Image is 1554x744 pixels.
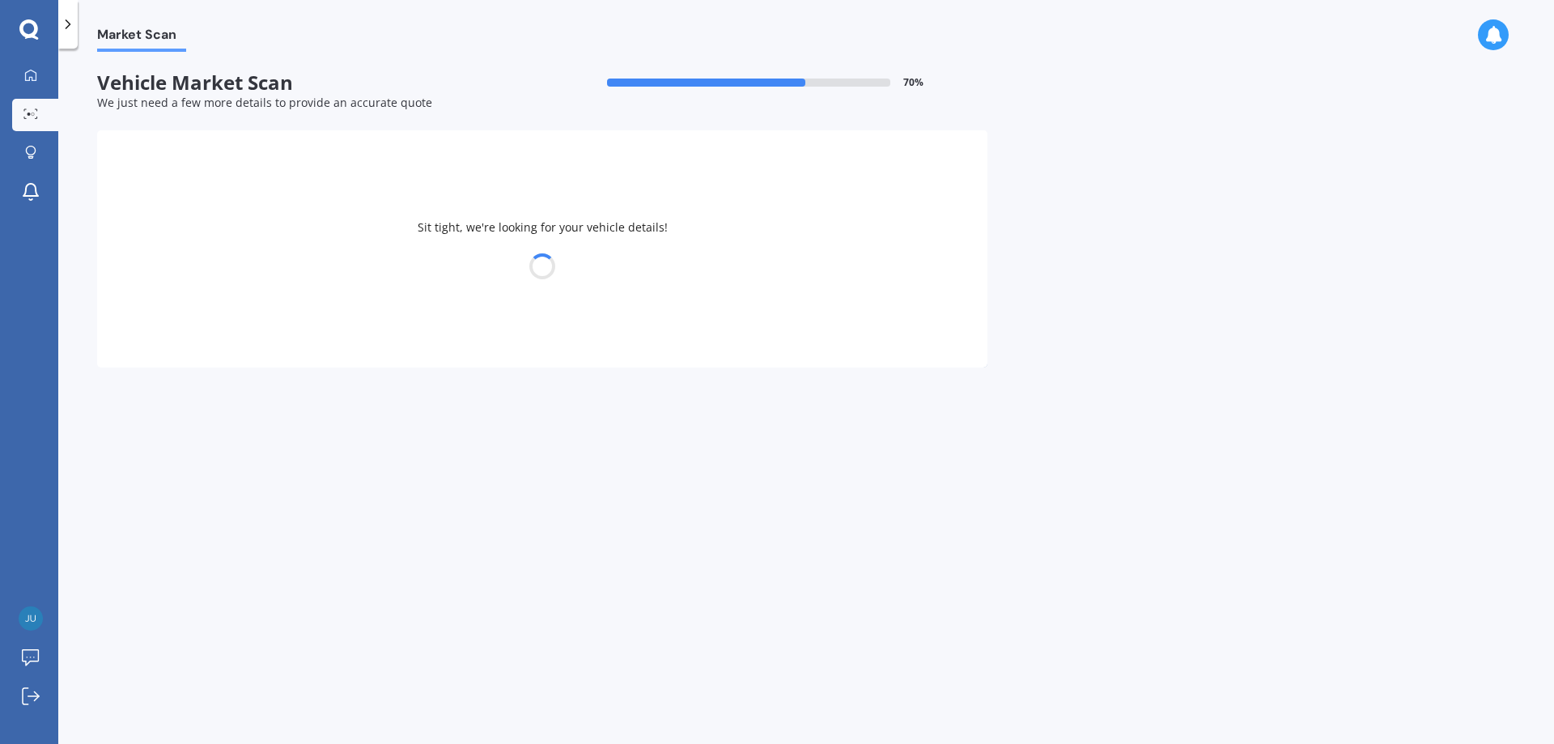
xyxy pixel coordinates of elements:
[97,71,542,95] span: Vehicle Market Scan
[903,77,923,88] span: 70 %
[19,606,43,631] img: 63763d9f2b57ca97cda2589206559917
[97,27,186,49] span: Market Scan
[97,95,432,110] span: We just need a few more details to provide an accurate quote
[97,130,987,368] div: Sit tight, we're looking for your vehicle details!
